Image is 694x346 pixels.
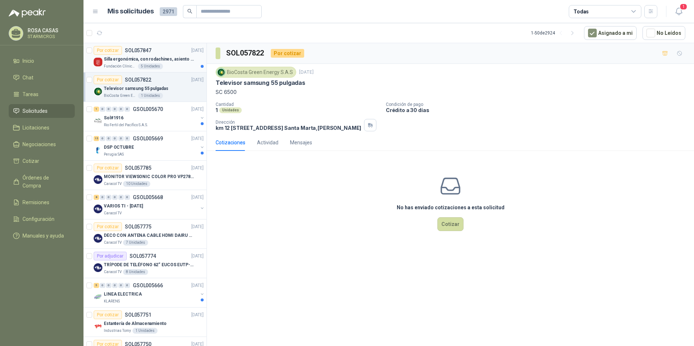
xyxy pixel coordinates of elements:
[23,57,34,65] span: Inicio
[133,283,163,288] p: GSOL005666
[94,87,102,96] img: Company Logo
[584,26,637,40] button: Asignado a mi
[94,234,102,243] img: Company Logo
[100,136,105,141] div: 0
[219,107,242,113] div: Unidades
[23,215,54,223] span: Configuración
[94,116,102,125] img: Company Logo
[216,125,361,131] p: km 12 [STREET_ADDRESS] Santa Marta , [PERSON_NAME]
[531,27,578,39] div: 1 - 50 de 2924
[123,181,150,187] div: 10 Unidades
[124,283,130,288] div: 0
[104,298,120,304] p: KLARENS
[94,136,99,141] div: 15
[106,107,111,112] div: 0
[124,195,130,200] div: 0
[106,283,111,288] div: 0
[124,107,130,112] div: 0
[23,232,64,240] span: Manuales y ayuda
[125,48,151,53] p: SOL057847
[9,54,75,68] a: Inicio
[216,88,685,96] p: SC 6500
[94,205,102,213] img: Company Logo
[104,63,136,69] p: Fundación Clínica Shaio
[118,107,124,112] div: 0
[104,85,168,92] p: Televisor samsung 55 pulgadas
[386,107,691,113] p: Crédito a 30 días
[104,144,134,151] p: DSP OCTUBRE
[112,136,118,141] div: 0
[191,135,204,142] p: [DATE]
[573,8,589,16] div: Todas
[123,269,148,275] div: 8 Unidades
[94,75,122,84] div: Por cotizar
[217,68,225,76] img: Company Logo
[226,48,265,59] h3: SOL057822
[94,252,127,260] div: Por adjudicar
[104,291,142,298] p: LINEA ELECTRICA
[112,195,118,200] div: 0
[94,175,102,184] img: Company Logo
[94,263,102,272] img: Company Logo
[83,73,207,102] a: Por cotizarSOL057822[DATE] Company LogoTelevisor samsung 55 pulgadasBioCosta Green Energy S.A.S1 ...
[94,293,102,301] img: Company Logo
[94,46,122,55] div: Por cotizar
[104,181,122,187] p: Caracol TV
[9,137,75,151] a: Negociaciones
[104,115,123,121] p: Sol#1916
[133,107,163,112] p: GSOL005670
[83,43,207,73] a: Por cotizarSOL057847[DATE] Company LogoSilla ergonómica, con rodachines, asiento ajustable en alt...
[94,281,205,304] a: 5 0 0 0 0 0 GSOL005666[DATE] Company LogoLINEA ELECTRICAKLARENS
[104,232,194,239] p: DECO CON ANTENA CABLE HDMI DAIRU DR90014
[107,6,154,17] h1: Mis solicitudes
[132,328,158,334] div: 1 Unidades
[104,261,194,268] p: TRÍPODE DE TELÉFONO 62“ EUCOS EUTP-010
[437,217,464,231] button: Cotizar
[94,164,122,172] div: Por cotizar
[83,249,207,278] a: Por adjudicarSOL057774[DATE] Company LogoTRÍPODE DE TELÉFONO 62“ EUCOS EUTP-010Caracol TV8 Unidades
[104,173,194,180] p: MONITOR VIEWSONIC COLOR PRO VP2786-4K
[191,253,204,260] p: [DATE]
[28,34,73,39] p: STARMICROS
[125,77,151,82] p: SOL057822
[133,195,163,200] p: GSOL005668
[642,26,685,40] button: No Leídos
[23,140,56,148] span: Negociaciones
[9,71,75,85] a: Chat
[9,154,75,168] a: Cotizar
[191,223,204,230] p: [DATE]
[94,105,205,128] a: 1 0 0 0 0 0 GSOL005670[DATE] Company LogoSol#1916Rio Fertil del Pacífico S.A.S.
[118,136,124,141] div: 0
[216,67,296,78] div: BioCosta Green Energy S.A.S
[83,161,207,190] a: Por cotizarSOL057785[DATE] Company LogoMONITOR VIEWSONIC COLOR PRO VP2786-4KCaracol TV10 Unidades
[9,104,75,118] a: Solicitudes
[216,139,245,147] div: Cotizaciones
[94,195,99,200] div: 8
[118,195,124,200] div: 0
[672,5,685,18] button: 1
[23,124,49,132] span: Licitaciones
[216,107,218,113] p: 1
[23,90,38,98] span: Tareas
[94,146,102,155] img: Company Logo
[257,139,278,147] div: Actividad
[9,9,46,17] img: Logo peakr
[271,49,304,58] div: Por cotizar
[94,222,122,231] div: Por cotizar
[299,69,314,76] p: [DATE]
[104,328,131,334] p: Industrias Tomy
[100,195,105,200] div: 0
[104,320,167,327] p: Estantería de Almacenamiento
[9,195,75,209] a: Remisiones
[216,102,380,107] p: Cantidad
[9,229,75,243] a: Manuales y ayuda
[104,122,148,128] p: Rio Fertil del Pacífico S.A.S.
[23,174,68,190] span: Órdenes de Compra
[138,63,163,69] div: 5 Unidades
[191,282,204,289] p: [DATE]
[23,198,49,206] span: Remisiones
[94,193,205,216] a: 8 0 0 0 0 0 GSOL005668[DATE] Company LogoVARIOS TI - [DATE]Caracol TV
[138,93,163,99] div: 1 Unidades
[23,74,33,82] span: Chat
[124,136,130,141] div: 0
